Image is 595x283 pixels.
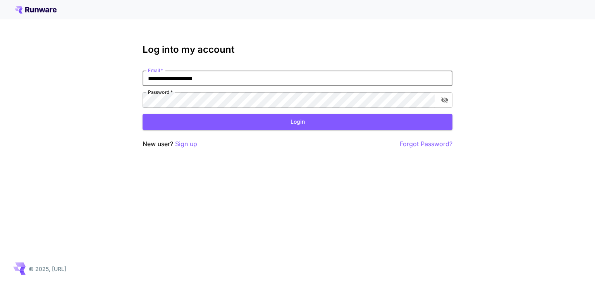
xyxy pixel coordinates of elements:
[29,265,66,273] p: © 2025, [URL]
[143,139,197,149] p: New user?
[400,139,452,149] button: Forgot Password?
[148,89,173,95] label: Password
[143,114,452,130] button: Login
[175,139,197,149] button: Sign up
[148,67,163,74] label: Email
[438,93,452,107] button: toggle password visibility
[143,44,452,55] h3: Log into my account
